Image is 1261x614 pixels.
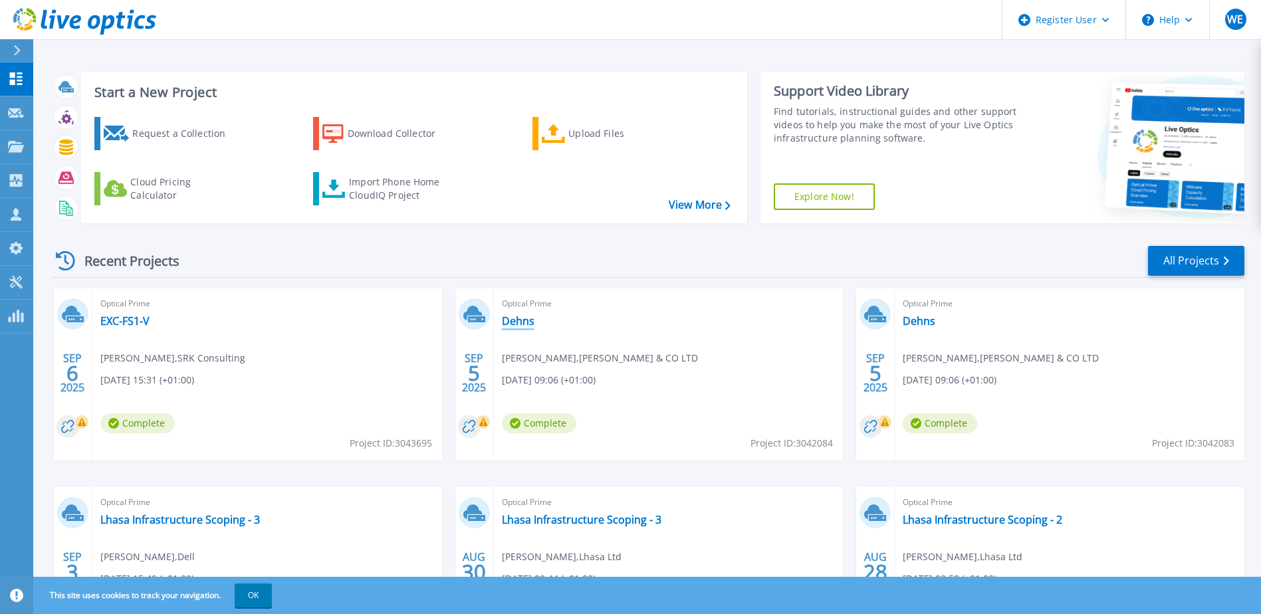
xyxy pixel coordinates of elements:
a: Lhasa Infrastructure Scoping - 3 [100,513,260,526]
a: EXC-FS1-V [100,314,150,328]
a: Upload Files [532,117,681,150]
div: Recent Projects [51,245,197,277]
span: 5 [468,367,480,379]
a: Download Collector [313,117,461,150]
span: 28 [863,566,887,577]
div: SEP 2025 [60,349,85,397]
div: AUG 2025 [863,548,888,596]
span: Complete [502,413,576,433]
div: SEP 2025 [863,349,888,397]
a: Dehns [903,314,935,328]
span: This site uses cookies to track your navigation. [37,583,272,607]
span: [DATE] 09:44 (+01:00) [502,571,596,586]
span: WE [1227,14,1243,25]
span: [DATE] 08:58 (+01:00) [903,571,996,586]
span: 3 [66,566,78,577]
span: Project ID: 3042083 [1152,436,1234,451]
h3: Start a New Project [94,85,730,100]
a: Dehns [502,314,534,328]
span: [PERSON_NAME] , Lhasa Ltd [502,550,622,564]
span: Project ID: 3043695 [350,436,432,451]
span: [PERSON_NAME] , [PERSON_NAME] & CO LTD [502,351,698,365]
span: [PERSON_NAME] , Dell [100,550,195,564]
span: Optical Prime [502,495,836,510]
div: Find tutorials, instructional guides and other support videos to help you make the most of your L... [774,105,1020,145]
a: Cloud Pricing Calculator [94,172,243,205]
span: [PERSON_NAME] , Lhasa Ltd [903,550,1022,564]
div: Cloud Pricing Calculator [130,175,237,202]
span: Project ID: 3042084 [750,436,833,451]
a: Lhasa Infrastructure Scoping - 3 [502,513,661,526]
span: [DATE] 09:06 (+01:00) [903,373,996,387]
div: AUG 2025 [461,548,487,596]
div: Upload Files [568,120,675,147]
div: Support Video Library [774,82,1020,100]
a: All Projects [1148,246,1244,276]
div: Request a Collection [132,120,239,147]
span: [PERSON_NAME] , SRK Consulting [100,351,245,365]
span: Optical Prime [903,495,1236,510]
span: Complete [903,413,977,433]
div: Download Collector [348,120,454,147]
span: 30 [462,566,486,577]
div: Import Phone Home CloudIQ Project [349,175,453,202]
div: SEP 2025 [60,548,85,596]
span: [DATE] 15:49 (+01:00) [100,571,194,586]
span: [DATE] 09:06 (+01:00) [502,373,596,387]
span: Optical Prime [100,296,434,311]
a: Explore Now! [774,183,875,210]
span: Optical Prime [100,495,434,510]
a: Request a Collection [94,117,243,150]
span: Optical Prime [502,296,836,311]
a: Lhasa Infrastructure Scoping - 2 [903,513,1062,526]
span: [DATE] 15:31 (+01:00) [100,373,194,387]
span: Optical Prime [903,296,1236,311]
span: 5 [869,367,881,379]
div: SEP 2025 [461,349,487,397]
a: View More [669,199,731,211]
span: 6 [66,367,78,379]
span: Complete [100,413,175,433]
span: [PERSON_NAME] , [PERSON_NAME] & CO LTD [903,351,1099,365]
button: OK [235,583,272,607]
